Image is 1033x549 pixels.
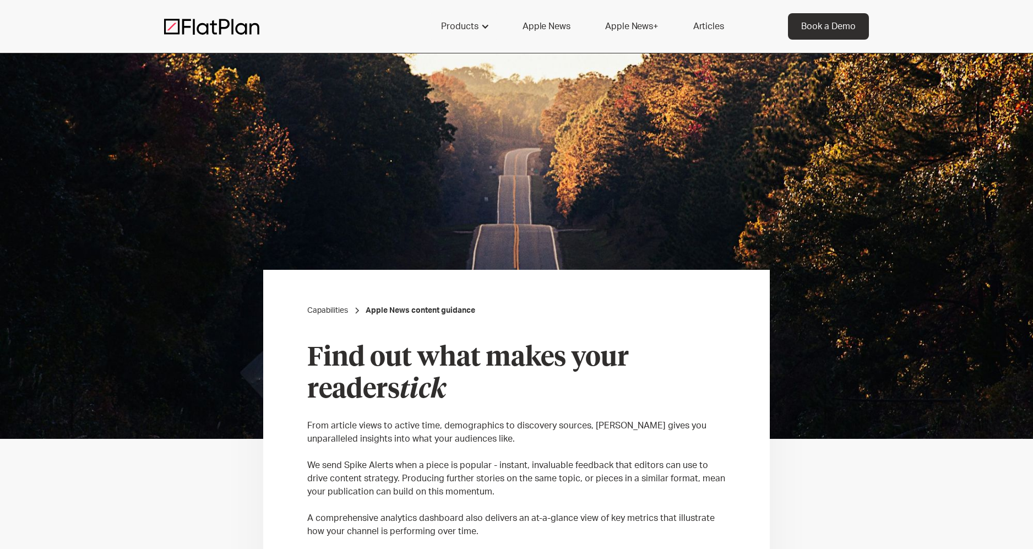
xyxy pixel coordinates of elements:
[307,512,726,538] p: A comprehensive analytics dashboard also delivers an at-a-glance view of key metrics that illustr...
[680,13,737,40] a: Articles
[307,445,726,459] p: ‍
[509,13,583,40] a: Apple News
[307,406,726,419] p: ‍
[441,20,479,33] div: Products
[788,13,869,40] a: Book a Demo
[307,343,726,406] h2: Find out what makes your readers
[307,459,726,498] p: We send Spike Alerts when a piece is popular - instant, invaluable feedback that editors can use ...
[400,377,446,403] em: tick
[801,20,856,33] div: Book a Demo
[307,305,348,316] a: Capabilities
[307,419,726,445] p: From article views to active time, demographics to discovery sources, [PERSON_NAME] gives you unp...
[428,13,501,40] div: Products
[366,305,475,316] a: Apple News content guidance
[307,498,726,512] p: ‍
[592,13,671,40] a: Apple News+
